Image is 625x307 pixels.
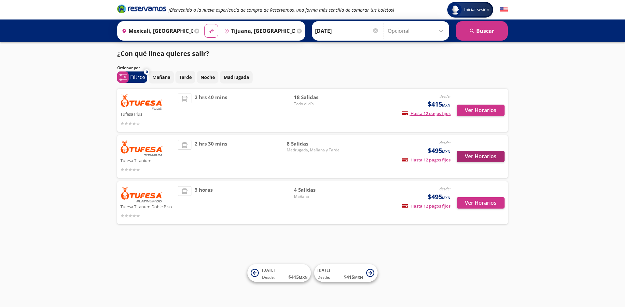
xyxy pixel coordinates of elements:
[149,71,174,83] button: Mañana
[195,140,227,173] span: 2 hrs 30 mins
[299,275,308,280] small: MXN
[457,151,505,162] button: Ver Horarios
[317,275,330,280] span: Desde:
[402,203,451,209] span: Hasta 12 pagos fijos
[442,195,451,200] small: MXN
[179,74,192,81] p: Tarde
[439,140,451,146] em: desde:
[287,147,340,153] span: Madrugada, Mañana y Tarde
[294,194,340,199] span: Mañana
[169,7,394,13] em: ¡Bienvenido a la nueva experiencia de compra de Reservamos, una forma más sencilla de comprar tus...
[457,197,505,209] button: Ver Horarios
[224,74,249,81] p: Madrugada
[428,99,451,109] span: $415
[152,74,170,81] p: Mañana
[117,65,140,71] p: Ordenar por
[294,186,340,194] span: 4 Salidas
[262,267,275,273] span: [DATE]
[120,94,163,110] img: Tufesa Plus
[120,110,174,118] p: Tufesa Plus
[428,146,451,156] span: $495
[402,157,451,163] span: Hasta 12 pagos fijos
[120,140,163,156] img: Tufesa Titanium
[315,23,379,39] input: Elegir Fecha
[500,6,508,14] button: English
[317,267,330,273] span: [DATE]
[456,21,508,41] button: Buscar
[130,73,146,81] p: Filtros
[344,274,363,280] span: $ 415
[117,4,166,16] a: Brand Logo
[294,101,340,107] span: Todo el día
[201,74,215,81] p: Noche
[117,71,147,83] button: 0Filtros
[442,103,451,108] small: MXN
[120,156,174,164] p: Tufesa Titanium
[439,186,451,192] em: desde:
[294,94,340,101] span: 18 Salidas
[195,186,213,219] span: 3 horas
[117,49,209,58] p: ¿Con qué línea quieres salir?
[288,274,308,280] span: $ 415
[462,6,492,13] span: Iniciar sesión
[119,23,193,39] input: Buscar Origen
[197,71,218,83] button: Noche
[402,110,451,116] span: Hasta 12 pagos fijos
[117,4,166,14] i: Brand Logo
[442,149,451,154] small: MXN
[428,192,451,202] span: $495
[120,202,174,210] p: Tufesa Titanum Doble Piso
[220,71,253,83] button: Madrugada
[120,186,163,202] img: Tufesa Titanum Doble Piso
[287,140,340,147] span: 8 Salidas
[262,275,275,280] span: Desde:
[439,94,451,99] em: desde:
[222,23,295,39] input: Buscar Destino
[247,264,311,282] button: [DATE]Desde:$415MXN
[195,94,227,127] span: 2 hrs 40 mins
[175,71,195,83] button: Tarde
[314,264,378,282] button: [DATE]Desde:$415MXN
[457,105,505,116] button: Ver Horarios
[354,275,363,280] small: MXN
[146,69,148,75] span: 0
[388,23,446,39] input: Opcional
